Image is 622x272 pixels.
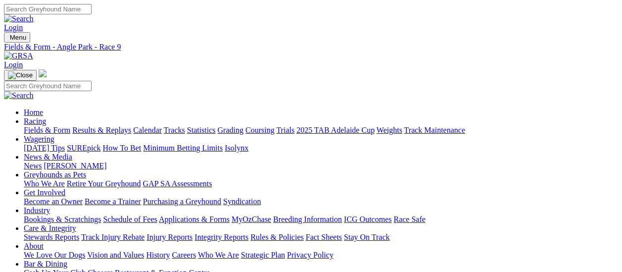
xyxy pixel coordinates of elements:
[24,224,76,232] a: Care & Integrity
[172,251,196,259] a: Careers
[24,197,618,206] div: Get Involved
[306,233,342,241] a: Fact Sheets
[24,153,72,161] a: News & Media
[344,233,389,241] a: Stay On Track
[4,23,23,32] a: Login
[24,251,85,259] a: We Love Our Dogs
[24,144,65,152] a: [DATE] Tips
[146,233,192,241] a: Injury Reports
[194,233,248,241] a: Integrity Reports
[4,43,618,52] a: Fields & Form - Angle Park - Race 9
[377,126,402,134] a: Weights
[103,215,157,223] a: Schedule of Fees
[24,233,79,241] a: Stewards Reports
[245,126,275,134] a: Coursing
[187,126,216,134] a: Statistics
[393,215,425,223] a: Race Safe
[24,206,50,215] a: Industry
[296,126,375,134] a: 2025 TAB Adelaide Cup
[24,179,618,188] div: Greyhounds as Pets
[223,197,261,206] a: Syndication
[24,162,618,170] div: News & Media
[85,197,141,206] a: Become a Trainer
[276,126,294,134] a: Trials
[4,60,23,69] a: Login
[24,233,618,242] div: Care & Integrity
[4,91,34,100] img: Search
[143,144,223,152] a: Minimum Betting Limits
[24,126,70,134] a: Fields & Form
[4,4,92,14] input: Search
[24,108,43,116] a: Home
[8,71,33,79] img: Close
[4,52,33,60] img: GRSA
[159,215,230,223] a: Applications & Forms
[24,170,86,179] a: Greyhounds as Pets
[133,126,162,134] a: Calendar
[24,215,618,224] div: Industry
[24,144,618,153] div: Wagering
[146,251,170,259] a: History
[24,126,618,135] div: Racing
[287,251,334,259] a: Privacy Policy
[198,251,239,259] a: Who We Are
[24,117,46,125] a: Racing
[67,179,141,188] a: Retire Your Greyhound
[143,179,212,188] a: GAP SA Assessments
[39,69,47,77] img: logo-grsa-white.png
[10,34,26,41] span: Menu
[24,242,44,250] a: About
[4,32,30,43] button: Toggle navigation
[4,81,92,91] input: Search
[103,144,142,152] a: How To Bet
[24,260,67,268] a: Bar & Dining
[241,251,285,259] a: Strategic Plan
[250,233,304,241] a: Rules & Policies
[24,162,42,170] a: News
[24,197,83,206] a: Become an Owner
[273,215,342,223] a: Breeding Information
[225,144,248,152] a: Isolynx
[67,144,100,152] a: SUREpick
[4,70,37,81] button: Toggle navigation
[404,126,465,134] a: Track Maintenance
[24,188,65,197] a: Get Involved
[164,126,185,134] a: Tracks
[24,215,101,223] a: Bookings & Scratchings
[143,197,221,206] a: Purchasing a Greyhound
[4,14,34,23] img: Search
[24,251,618,260] div: About
[44,162,106,170] a: [PERSON_NAME]
[87,251,144,259] a: Vision and Values
[24,135,54,143] a: Wagering
[81,233,144,241] a: Track Injury Rebate
[24,179,65,188] a: Who We Are
[232,215,271,223] a: MyOzChase
[72,126,131,134] a: Results & Replays
[344,215,391,223] a: ICG Outcomes
[218,126,243,134] a: Grading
